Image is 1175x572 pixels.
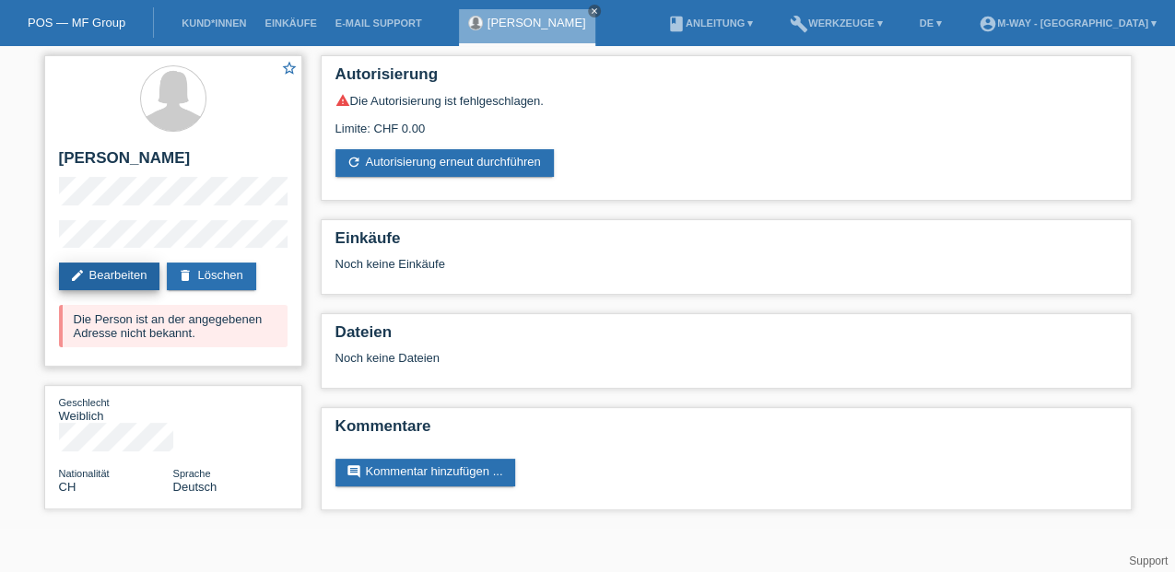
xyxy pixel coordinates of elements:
[70,268,85,283] i: edit
[335,108,1117,135] div: Limite: CHF 0.00
[59,305,288,347] div: Die Person ist an der angegebenen Adresse nicht bekannt.
[28,16,125,29] a: POS — MF Group
[335,149,554,177] a: refreshAutorisierung erneut durchführen
[281,60,298,76] i: star_border
[590,6,599,16] i: close
[59,395,173,423] div: Weiblich
[173,480,217,494] span: Deutsch
[281,60,298,79] a: star_border
[167,263,255,290] a: deleteLöschen
[335,351,899,365] div: Noch keine Dateien
[790,15,808,33] i: build
[911,18,951,29] a: DE ▾
[667,15,686,33] i: book
[335,93,350,108] i: warning
[59,397,110,408] span: Geschlecht
[347,155,361,169] i: refresh
[172,18,255,29] a: Kund*innen
[59,263,160,290] a: editBearbeiten
[781,18,892,29] a: buildWerkzeuge ▾
[588,5,601,18] a: close
[347,464,361,479] i: comment
[335,65,1117,93] h2: Autorisierung
[335,323,1117,351] h2: Dateien
[335,459,516,486] a: commentKommentar hinzufügen ...
[658,18,762,29] a: bookAnleitung ▾
[59,149,288,177] h2: [PERSON_NAME]
[969,18,1166,29] a: account_circlem-way - [GEOGRAPHIC_DATA] ▾
[979,15,997,33] i: account_circle
[255,18,325,29] a: Einkäufe
[59,480,76,494] span: Schweiz
[178,268,193,283] i: delete
[488,16,586,29] a: [PERSON_NAME]
[59,468,110,479] span: Nationalität
[326,18,431,29] a: E-Mail Support
[173,468,211,479] span: Sprache
[335,93,1117,108] div: Die Autorisierung ist fehlgeschlagen.
[335,257,1117,285] div: Noch keine Einkäufe
[1129,554,1168,567] a: Support
[335,229,1117,257] h2: Einkäufe
[335,417,1117,445] h2: Kommentare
